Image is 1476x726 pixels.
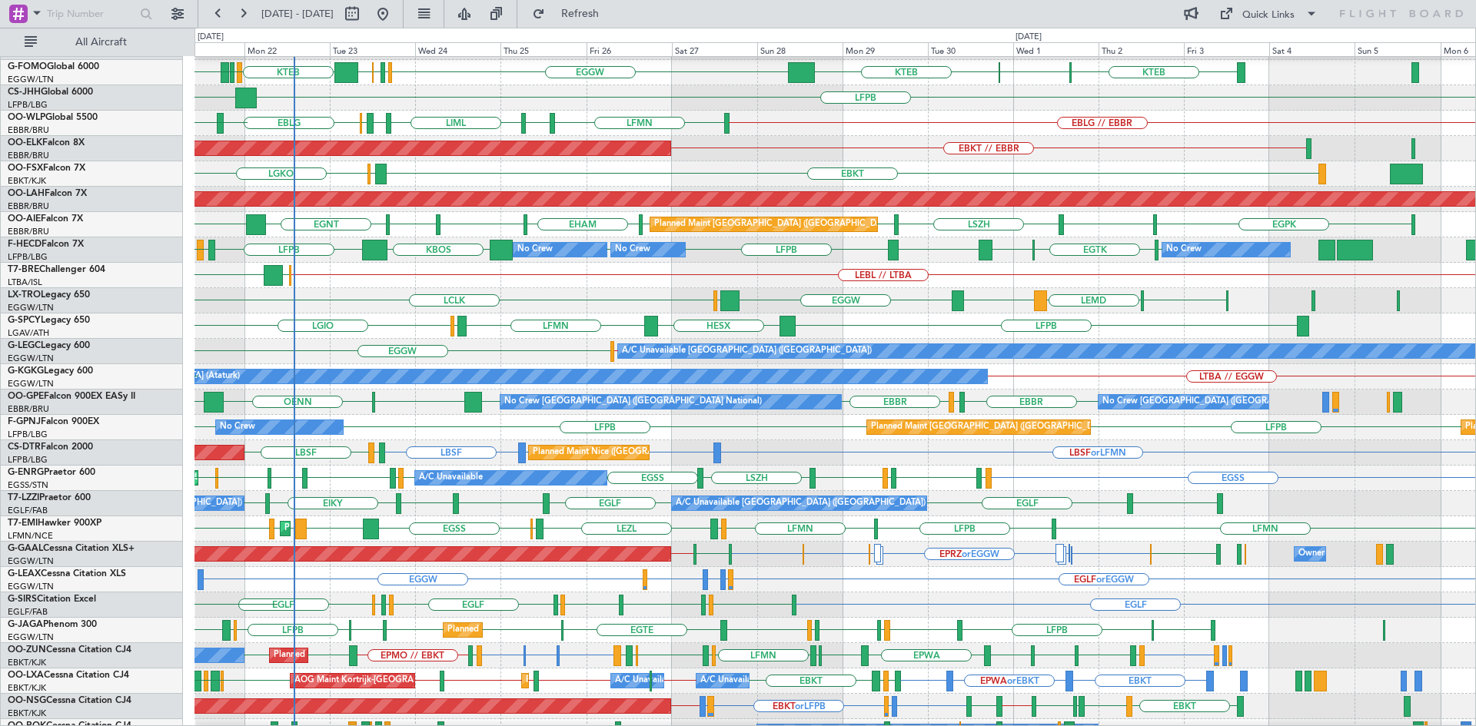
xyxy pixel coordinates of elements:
a: F-GPNJFalcon 900EX [8,417,99,426]
span: G-JAGA [8,620,43,629]
div: Mon 22 [244,42,330,56]
a: LFMN/NCE [8,530,53,542]
div: A/C Unavailable [419,466,483,489]
div: Mon 29 [843,42,928,56]
a: OO-WLPGlobal 5500 [8,113,98,122]
div: [DATE] [1016,31,1042,44]
span: OO-LAH [8,189,45,198]
a: EGGW/LTN [8,581,54,592]
div: Sun 28 [757,42,843,56]
a: G-KGKGLegacy 600 [8,366,93,376]
div: Tue 30 [928,42,1013,56]
a: OO-LXACessna Citation CJ4 [8,671,129,680]
a: EGGW/LTN [8,74,54,85]
div: Planned Maint [GEOGRAPHIC_DATA] ([GEOGRAPHIC_DATA]) [447,618,690,641]
a: EBBR/BRU [8,124,49,136]
div: Tue 23 [330,42,415,56]
div: Planned Maint [GEOGRAPHIC_DATA] ([GEOGRAPHIC_DATA]) [871,416,1113,439]
div: Planned Maint Nice ([GEOGRAPHIC_DATA]) [533,441,704,464]
a: G-JAGAPhenom 300 [8,620,97,629]
span: CS-JHH [8,88,41,97]
span: OO-AIE [8,214,41,224]
a: EGGW/LTN [8,353,54,364]
span: OO-FSX [8,164,43,173]
input: Trip Number [47,2,135,25]
span: G-ENRG [8,468,44,477]
a: EBKT/KJK [8,175,46,187]
button: All Aircraft [17,30,167,55]
div: Sun 21 [159,42,244,56]
button: Quick Links [1212,2,1325,26]
a: T7-LZZIPraetor 600 [8,493,91,502]
div: Fri 26 [587,42,672,56]
a: LX-TROLegacy 650 [8,290,90,300]
a: F-HECDFalcon 7X [8,240,84,249]
span: OO-ZUN [8,645,46,655]
span: G-SPCY [8,316,41,325]
div: AOG Maint Kortrijk-[GEOGRAPHIC_DATA] [294,669,462,692]
div: Sun 5 [1355,42,1440,56]
div: No Crew [615,238,650,261]
div: Fri 3 [1184,42,1269,56]
span: All Aircraft [40,37,162,48]
a: OO-LAHFalcon 7X [8,189,87,198]
a: EGLF/FAB [8,505,48,516]
a: EGSS/STN [8,479,48,491]
div: No Crew [1166,238,1202,261]
div: Quick Links [1242,8,1295,23]
span: T7-EMI [8,519,38,528]
div: No Crew [517,238,553,261]
a: LFPB/LBG [8,429,48,440]
span: OO-LXA [8,671,44,680]
a: EGGW/LTN [8,555,54,567]
div: No Crew [220,416,255,439]
span: T7-LZZI [8,493,39,502]
a: EBBR/BRU [8,201,49,212]
a: EGLF/FAB [8,606,48,618]
a: LFPB/LBG [8,454,48,466]
a: OO-ELKFalcon 8X [8,138,85,148]
a: LFPB/LBG [8,251,48,263]
div: Wed 1 [1013,42,1099,56]
div: Planned Maint Kortrijk-[GEOGRAPHIC_DATA] [526,669,705,692]
a: G-SPCYLegacy 650 [8,316,90,325]
span: G-SIRS [8,595,37,604]
div: Sat 27 [672,42,757,56]
span: LX-TRO [8,290,41,300]
a: EBKT/KJK [8,682,46,694]
a: EBBR/BRU [8,150,49,161]
div: Thu 25 [500,42,586,56]
a: OO-FSXFalcon 7X [8,164,85,173]
a: EBKT/KJK [8,657,46,668]
span: OO-ELK [8,138,42,148]
div: No Crew [GEOGRAPHIC_DATA] ([GEOGRAPHIC_DATA] National) [1102,390,1360,413]
a: G-SIRSCitation Excel [8,595,96,604]
a: CS-JHHGlobal 6000 [8,88,93,97]
span: G-GAAL [8,544,43,553]
span: G-KGKG [8,366,44,376]
span: CS-DTR [8,443,41,452]
a: G-FOMOGlobal 6000 [8,62,99,71]
div: Planned Maint [GEOGRAPHIC_DATA] [284,517,431,540]
span: G-FOMO [8,62,47,71]
a: G-LEGCLegacy 600 [8,341,90,350]
a: G-ENRGPraetor 600 [8,468,95,477]
div: A/C Unavailable [700,669,764,692]
a: G-GAALCessna Citation XLS+ [8,544,135,553]
span: G-LEAX [8,569,41,578]
a: CS-DTRFalcon 2000 [8,443,93,452]
a: T7-BREChallenger 604 [8,265,105,274]
a: OO-ZUNCessna Citation CJ4 [8,645,131,655]
span: OO-NSG [8,696,46,705]
a: OO-GPEFalcon 900EX EASy II [8,392,135,401]
button: Refresh [525,2,617,26]
div: A/C Unavailable [GEOGRAPHIC_DATA] ([GEOGRAPHIC_DATA]) [622,340,872,363]
div: [DATE] [198,31,224,44]
div: No Crew [GEOGRAPHIC_DATA] ([GEOGRAPHIC_DATA] National) [504,390,762,413]
a: T7-EMIHawker 900XP [8,519,101,528]
span: G-LEGC [8,341,41,350]
span: Refresh [548,8,613,19]
div: Thu 2 [1099,42,1184,56]
a: LGAV/ATH [8,327,49,339]
div: Owner [1298,542,1325,565]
